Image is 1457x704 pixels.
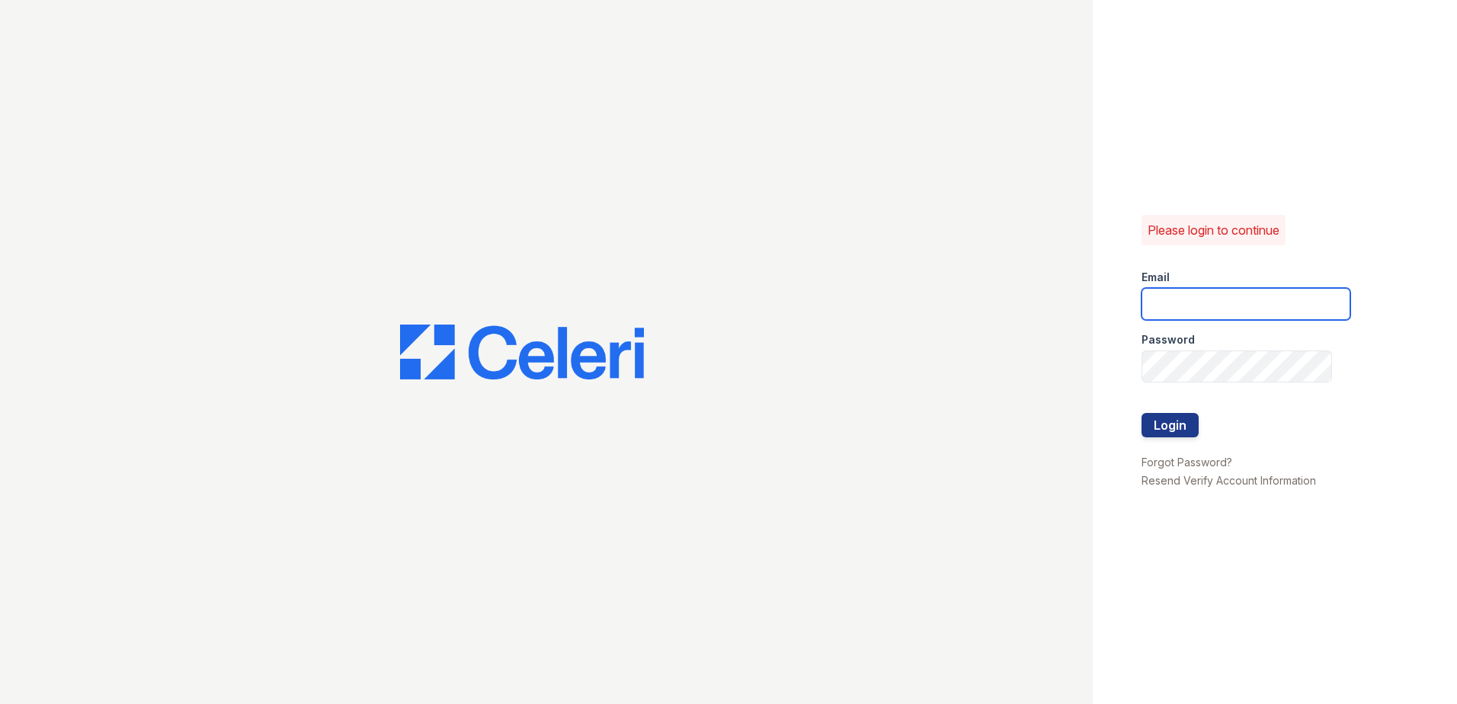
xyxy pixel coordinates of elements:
img: CE_Logo_Blue-a8612792a0a2168367f1c8372b55b34899dd931a85d93a1a3d3e32e68fde9ad4.png [400,325,644,379]
a: Forgot Password? [1142,456,1232,469]
label: Email [1142,270,1170,285]
label: Password [1142,332,1195,347]
p: Please login to continue [1148,221,1279,239]
a: Resend Verify Account Information [1142,474,1316,487]
button: Login [1142,413,1199,437]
